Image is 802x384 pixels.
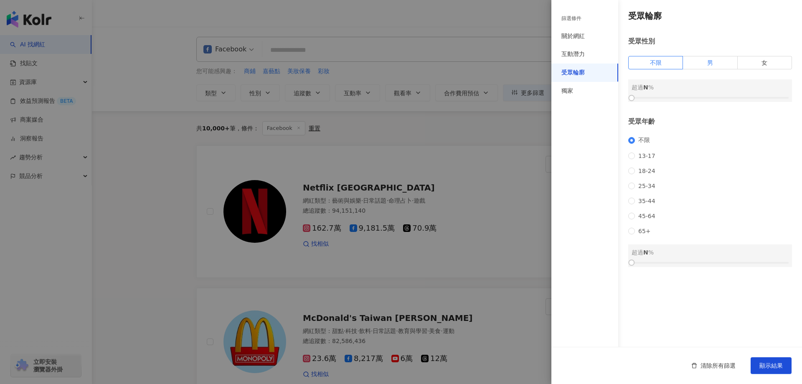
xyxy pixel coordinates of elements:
[628,37,792,46] div: 受眾性別
[561,50,585,58] div: 互動潛力
[700,362,736,369] span: 清除所有篩選
[632,248,789,257] div: 超過 %
[561,32,585,41] div: 關於網紅
[761,59,767,66] span: 女
[643,249,648,256] span: N
[561,15,581,22] div: 篩選條件
[751,357,792,374] button: 顯示結果
[635,183,659,189] span: 25-34
[635,153,659,159] span: 13-17
[707,59,713,66] span: 男
[643,84,648,91] span: N
[650,59,662,66] span: 不限
[635,137,653,144] span: 不限
[632,83,789,92] div: 超過 %
[635,168,659,174] span: 18-24
[683,357,744,374] button: 清除所有篩選
[635,213,659,219] span: 45-64
[635,228,654,234] span: 65+
[691,363,697,369] span: delete
[759,362,783,369] span: 顯示結果
[628,10,792,22] h4: 受眾輪廓
[561,87,573,95] div: 獨家
[635,198,659,204] span: 35-44
[628,117,792,126] div: 受眾年齡
[561,69,585,77] div: 受眾輪廓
